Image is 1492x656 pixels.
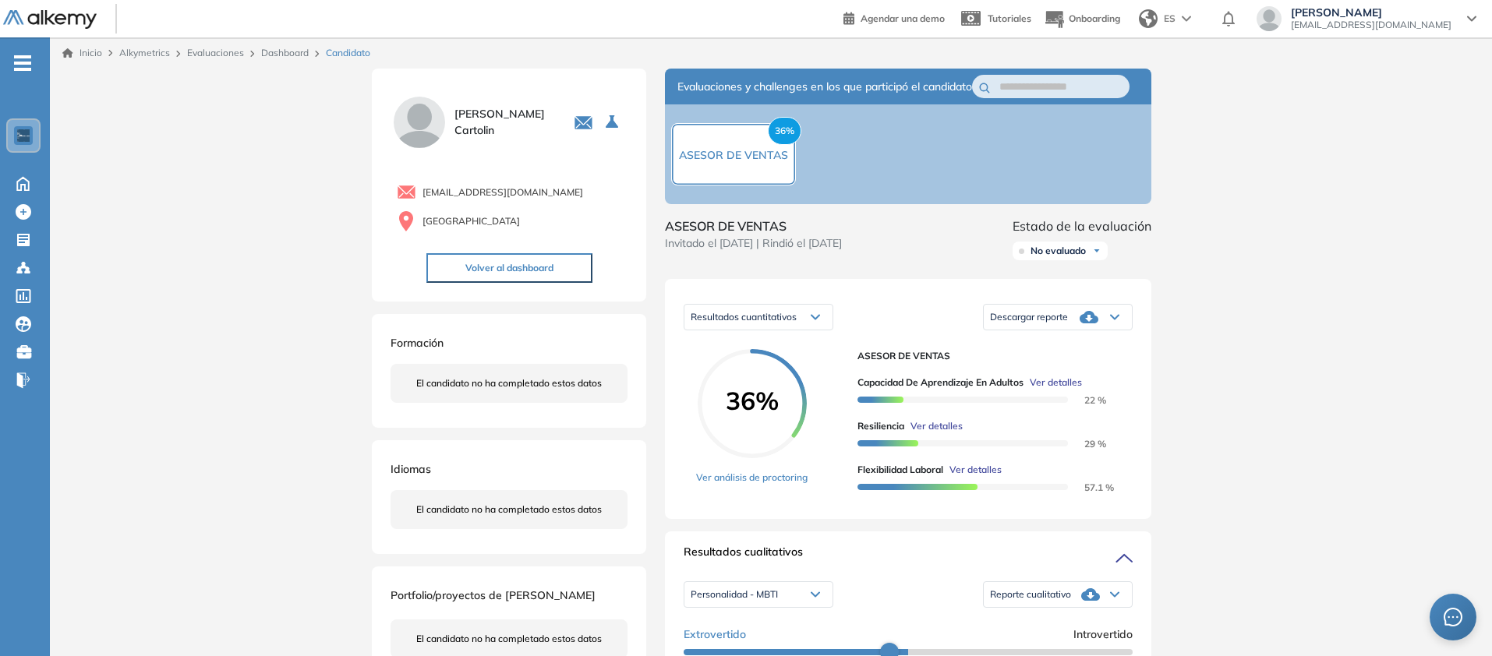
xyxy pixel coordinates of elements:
span: El candidato no ha completado estos datos [416,376,602,390]
span: Ver detalles [949,463,1002,477]
a: Inicio [62,46,102,60]
span: 29 % [1066,438,1106,450]
span: ASESOR DE VENTAS [857,349,1120,363]
span: Alkymetrics [119,47,170,58]
span: Idiomas [391,462,431,476]
span: El candidato no ha completado estos datos [416,503,602,517]
span: 57.1 % [1066,481,1114,493]
img: world [1139,9,1158,28]
button: Seleccione la evaluación activa [599,108,628,136]
img: PROFILE_MENU_LOGO_USER [391,93,448,151]
span: Reporte cualitativo [990,588,1071,601]
span: Evaluaciones y challenges en los que participó el candidato [677,79,972,95]
span: Ver detalles [910,419,963,433]
span: No evaluado [1031,245,1086,257]
span: ES [1164,12,1176,26]
span: message [1444,608,1462,626]
span: 22 % [1066,394,1106,406]
span: Resiliencia [857,419,904,433]
span: Portfolio/proyectos de [PERSON_NAME] [391,588,596,602]
span: 36% [768,117,801,145]
button: Volver al dashboard [426,253,592,283]
span: [GEOGRAPHIC_DATA] [422,214,520,228]
img: arrow [1182,16,1191,22]
a: Dashboard [261,47,309,58]
span: El candidato no ha completado estos datos [416,632,602,646]
a: Agendar una demo [843,8,945,26]
span: Resultados cualitativos [684,544,803,569]
img: Ícono de flecha [1092,246,1101,256]
span: Extrovertido [684,626,746,643]
span: Agendar una demo [861,12,945,24]
button: Ver detalles [1024,376,1082,390]
span: Flexibilidad Laboral [857,463,943,477]
a: Evaluaciones [187,47,244,58]
span: Estado de la evaluación [1013,217,1151,235]
span: Ver detalles [1030,376,1082,390]
a: Ver análisis de proctoring [696,471,808,485]
span: ASESOR DE VENTAS [679,148,788,162]
i: - [14,62,31,65]
span: Invitado el [DATE] | Rindió el [DATE] [665,235,842,252]
img: https://assets.alkemy.org/workspaces/1802/d452bae4-97f6-47ab-b3bf-1c40240bc960.jpg [17,129,30,142]
span: Descargar reporte [990,311,1068,323]
span: Capacidad de Aprendizaje en Adultos [857,376,1024,390]
span: ASESOR DE VENTAS [665,217,842,235]
span: Tutoriales [988,12,1031,24]
span: Formación [391,336,444,350]
span: Candidato [326,46,370,60]
span: Introvertido [1073,626,1133,643]
span: Onboarding [1069,12,1120,24]
span: [PERSON_NAME] [1291,6,1451,19]
span: [EMAIL_ADDRESS][DOMAIN_NAME] [422,185,583,199]
button: Ver detalles [943,463,1002,477]
span: Resultados cuantitativos [691,311,797,323]
button: Onboarding [1044,2,1120,36]
img: Logo [3,10,97,30]
button: Ver detalles [904,419,963,433]
span: [EMAIL_ADDRESS][DOMAIN_NAME] [1291,19,1451,31]
span: [PERSON_NAME] Cartolin [454,106,555,139]
span: 36% [698,388,807,413]
span: Personalidad - MBTI [691,588,778,601]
